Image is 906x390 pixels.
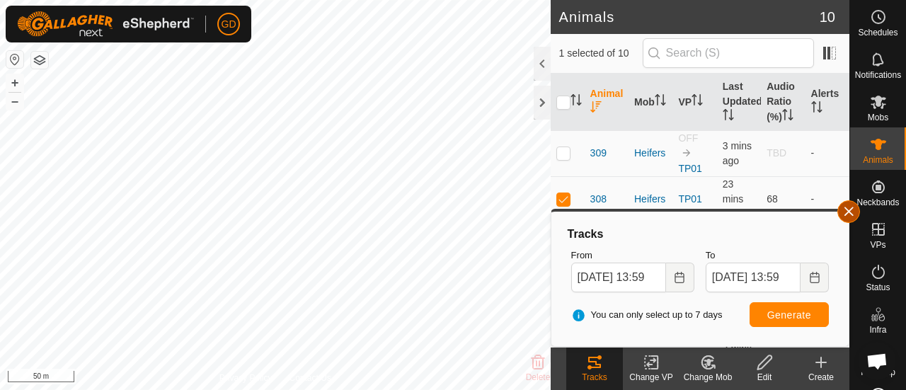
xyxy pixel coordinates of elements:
[6,51,23,68] button: Reset Map
[767,309,811,321] span: Generate
[820,6,835,28] span: 10
[805,176,849,222] td: -
[678,163,701,174] a: TP01
[723,178,744,219] span: 26 Sept 2025, 1:34 pm
[585,74,629,131] th: Animal
[767,147,786,159] span: TBD
[868,113,888,122] span: Mobs
[222,17,236,32] span: GD
[566,371,623,384] div: Tracks
[570,96,582,108] p-sorticon: Activate to sort
[629,74,672,131] th: Mob
[692,96,703,108] p-sorticon: Activate to sort
[856,198,899,207] span: Neckbands
[681,147,692,159] img: to
[666,263,694,292] button: Choose Date
[863,156,893,164] span: Animals
[793,371,849,384] div: Create
[767,193,778,205] span: 68
[858,342,896,380] div: Open chat
[870,241,885,249] span: VPs
[643,38,814,68] input: Search (S)
[782,111,793,122] p-sorticon: Activate to sort
[6,93,23,110] button: –
[566,226,835,243] div: Tracks
[706,248,829,263] label: To
[750,302,829,327] button: Generate
[634,192,667,207] div: Heifers
[761,74,805,131] th: Audio Ratio (%)
[219,372,273,384] a: Privacy Policy
[805,74,849,131] th: Alerts
[858,28,898,37] span: Schedules
[855,71,901,79] span: Notifications
[723,140,752,166] span: 26 Sept 2025, 1:54 pm
[6,74,23,91] button: +
[679,371,736,384] div: Change Mob
[678,132,698,144] span: OFF
[559,8,820,25] h2: Animals
[869,326,886,334] span: Infra
[571,248,694,263] label: From
[590,192,607,207] span: 308
[736,371,793,384] div: Edit
[31,52,48,69] button: Map Layers
[289,372,331,384] a: Contact Us
[866,283,890,292] span: Status
[801,263,829,292] button: Choose Date
[655,96,666,108] p-sorticon: Activate to sort
[717,74,761,131] th: Last Updated
[672,74,716,131] th: VP
[17,11,194,37] img: Gallagher Logo
[590,146,607,161] span: 309
[723,111,734,122] p-sorticon: Activate to sort
[571,308,723,322] span: You can only select up to 7 days
[678,193,701,205] a: TP01
[861,368,895,377] span: Heatmap
[811,103,822,115] p-sorticon: Activate to sort
[623,371,679,384] div: Change VP
[590,103,602,115] p-sorticon: Activate to sort
[634,146,667,161] div: Heifers
[559,46,643,61] span: 1 selected of 10
[805,130,849,176] td: -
